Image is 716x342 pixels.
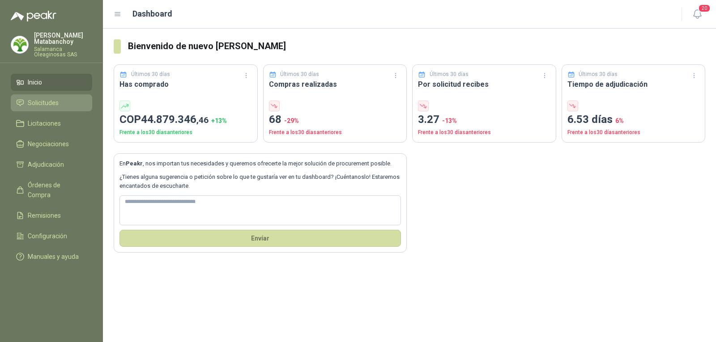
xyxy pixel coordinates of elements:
[11,156,92,173] a: Adjudicación
[119,111,252,128] p: COP
[11,228,92,245] a: Configuración
[698,4,711,13] span: 20
[567,79,700,90] h3: Tiempo de adjudicación
[269,111,401,128] p: 68
[211,117,227,124] span: + 13 %
[141,113,209,126] span: 44.879.346
[11,115,92,132] a: Licitaciones
[418,79,550,90] h3: Por solicitud recibes
[119,173,401,191] p: ¿Tienes alguna sugerencia o petición sobre lo que te gustaría ver en tu dashboard? ¡Cuéntanoslo! ...
[28,231,67,241] span: Configuración
[11,94,92,111] a: Solicitudes
[442,117,457,124] span: -13 %
[11,207,92,224] a: Remisiones
[119,159,401,168] p: En , nos importan tus necesidades y queremos ofrecerte la mejor solución de procurement posible.
[280,70,319,79] p: Últimos 30 días
[34,46,92,57] p: Salamanca Oleaginosas SAS
[430,70,469,79] p: Últimos 30 días
[128,39,705,53] h3: Bienvenido de nuevo [PERSON_NAME]
[28,252,79,262] span: Manuales y ayuda
[11,248,92,265] a: Manuales y ayuda
[284,117,299,124] span: -29 %
[11,177,92,203] a: Órdenes de Compra
[567,111,700,128] p: 6.53 días
[34,32,92,45] p: [PERSON_NAME] Matabanchoy
[28,160,64,169] span: Adjudicación
[119,128,252,137] p: Frente a los 30 días anteriores
[11,135,92,152] a: Negociaciones
[11,74,92,91] a: Inicio
[418,111,550,128] p: 3.27
[269,79,401,90] h3: Compras realizadas
[418,128,550,137] p: Frente a los 30 días anteriores
[119,79,252,90] h3: Has comprado
[689,6,705,22] button: 20
[28,180,84,200] span: Órdenes de Compra
[579,70,618,79] p: Últimos 30 días
[11,11,56,21] img: Logo peakr
[28,118,61,128] span: Licitaciones
[132,8,172,20] h1: Dashboard
[196,115,209,125] span: ,46
[131,70,170,79] p: Últimos 30 días
[126,160,143,167] b: Peakr
[11,36,28,53] img: Company Logo
[269,128,401,137] p: Frente a los 30 días anteriores
[28,77,42,87] span: Inicio
[28,98,59,108] span: Solicitudes
[28,211,61,220] span: Remisiones
[567,128,700,137] p: Frente a los 30 días anteriores
[119,230,401,247] button: Envíar
[615,117,624,124] span: 6 %
[28,139,69,149] span: Negociaciones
